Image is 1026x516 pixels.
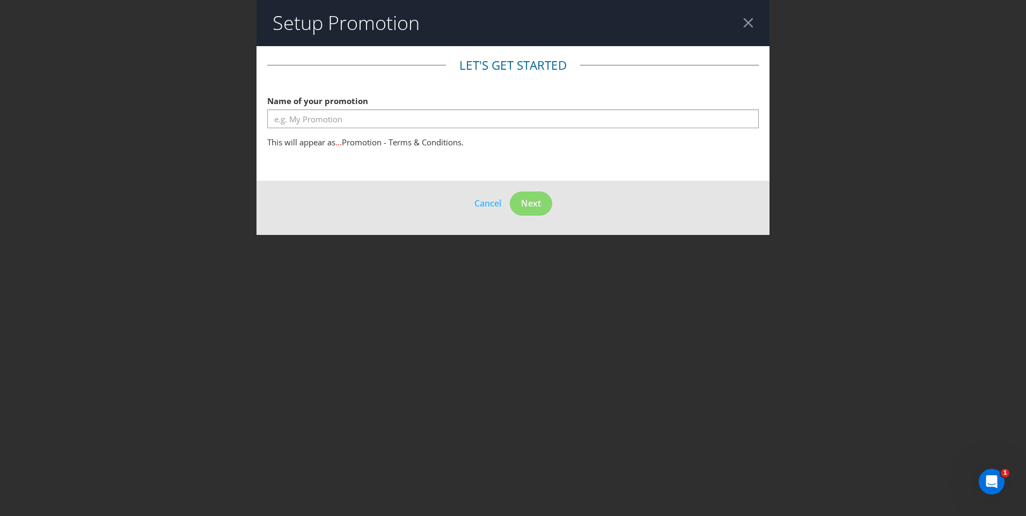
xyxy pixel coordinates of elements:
span: Cancel [474,197,501,209]
iframe: Intercom live chat [979,469,1005,495]
button: Cancel [474,196,502,210]
input: e.g. My Promotion [267,109,759,128]
span: Name of your promotion [267,95,368,106]
span: 1 [1001,469,1009,477]
span: Next [521,197,541,209]
span: This will appear as [267,137,335,148]
legend: Let's get started [446,57,580,74]
h2: Setup Promotion [273,12,420,34]
button: Next [510,191,552,216]
span: ... [335,137,342,148]
span: Promotion - Terms & Conditions. [342,137,464,148]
